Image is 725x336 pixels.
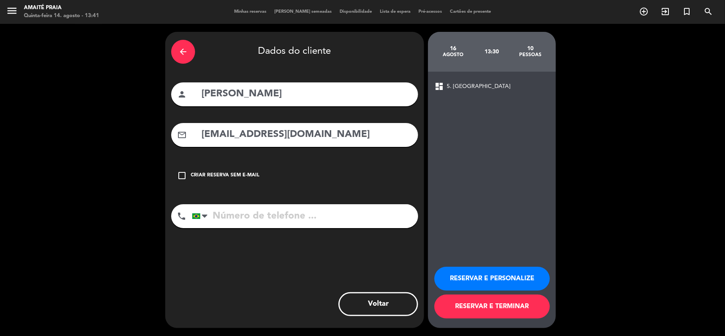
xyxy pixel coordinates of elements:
div: Dados do cliente [171,38,418,66]
i: search [704,7,713,16]
input: Email do cliente [201,127,412,143]
input: Número de telefone ... [192,204,418,228]
button: Voltar [338,292,418,316]
i: turned_in_not [682,7,692,16]
span: 5. [GEOGRAPHIC_DATA] [447,82,510,91]
i: phone [177,211,186,221]
button: menu [6,5,18,20]
div: Brazil (Brasil): +55 [192,205,211,228]
div: Amaité Praia [24,4,99,12]
div: agosto [434,52,473,58]
div: 10 [511,45,550,52]
div: 16 [434,45,473,52]
i: exit_to_app [661,7,670,16]
span: [PERSON_NAME] semeadas [270,10,336,14]
i: mail_outline [177,130,187,140]
span: Pré-acessos [414,10,446,14]
span: Cartões de presente [446,10,495,14]
div: pessoas [511,52,550,58]
div: 13:30 [473,38,511,66]
div: Criar reserva sem e-mail [191,172,259,180]
input: Nome do cliente [201,86,412,102]
i: arrow_back [178,47,188,57]
span: Lista de espera [376,10,414,14]
span: dashboard [434,82,444,91]
i: check_box_outline_blank [177,171,187,180]
div: Quinta-feira 14. agosto - 13:41 [24,12,99,20]
span: Minhas reservas [230,10,270,14]
i: menu [6,5,18,17]
i: add_circle_outline [639,7,649,16]
span: Disponibilidade [336,10,376,14]
button: RESERVAR E TERMINAR [434,295,550,318]
button: RESERVAR E PERSONALIZE [434,267,550,291]
i: person [177,90,187,99]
